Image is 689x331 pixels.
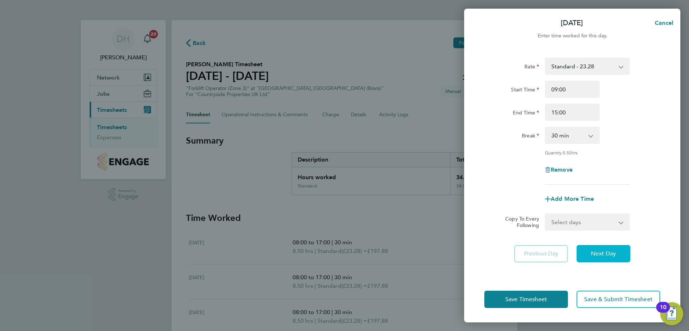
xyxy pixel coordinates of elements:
button: Save Timesheet [484,291,568,308]
span: Next Day [591,250,616,257]
p: [DATE] [561,18,583,28]
button: Next Day [577,245,630,262]
button: Remove [545,167,573,173]
button: Add More Time [545,196,594,202]
div: 10 [660,307,666,317]
div: Enter time worked for this day. [464,32,680,40]
span: Save & Submit Timesheet [584,296,653,303]
span: Add More Time [551,195,594,202]
span: Cancel [653,19,673,26]
span: 5.50 [563,150,572,155]
input: E.g. 08:00 [545,81,600,98]
label: Break [522,132,539,141]
span: Save Timesheet [505,296,547,303]
span: Remove [551,166,573,173]
label: Start Time [511,86,539,95]
div: Quantity: hrs [545,150,630,155]
button: Save & Submit Timesheet [577,291,660,308]
button: Cancel [643,16,680,30]
button: Open Resource Center, 10 new notifications [660,302,683,325]
label: Rate [524,63,539,72]
label: End Time [513,109,539,118]
input: E.g. 18:00 [545,104,600,121]
label: Copy To Every Following [499,216,539,228]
